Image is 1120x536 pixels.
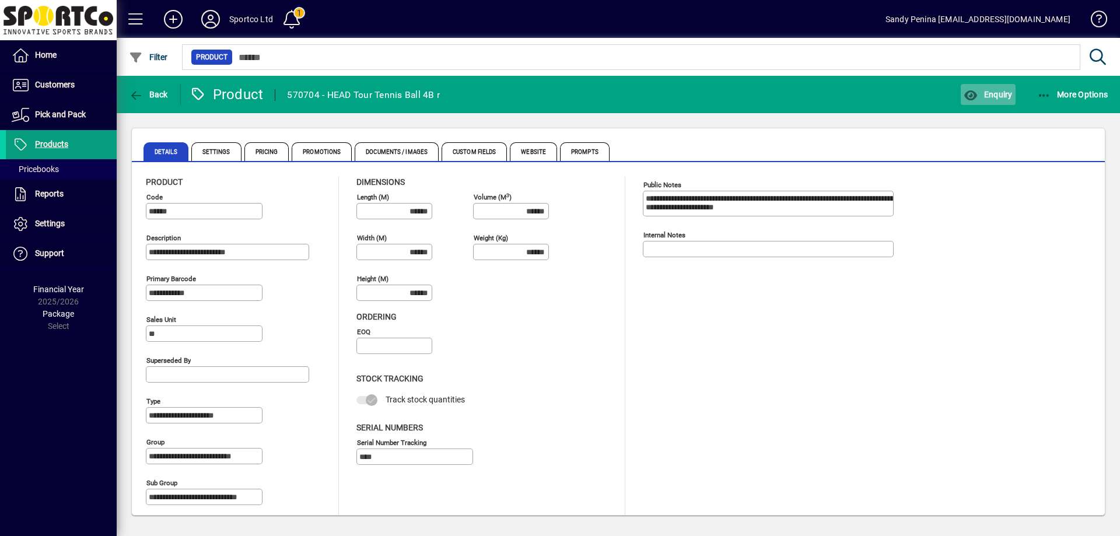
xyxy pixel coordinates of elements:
mat-label: Width (m) [357,234,387,242]
span: Settings [35,219,65,228]
span: Documents / Images [355,142,439,161]
span: Product [196,51,228,63]
a: Knowledge Base [1082,2,1105,40]
span: Reports [35,189,64,198]
span: Back [129,90,168,99]
mat-label: Public Notes [643,181,681,189]
mat-label: Weight (Kg) [474,234,508,242]
span: Package [43,309,74,318]
mat-label: Code [146,193,163,201]
div: Product [190,85,264,104]
mat-label: Superseded by [146,356,191,365]
a: Settings [6,209,117,239]
span: Stock Tracking [356,374,423,383]
mat-label: Length (m) [357,193,389,201]
span: Pricing [244,142,289,161]
div: 570704 - HEAD Tour Tennis Ball 4B r [287,86,440,104]
span: Products [35,139,68,149]
div: Sportco Ltd [229,10,273,29]
span: Dimensions [356,177,405,187]
span: Financial Year [33,285,84,294]
div: Sandy Penina [EMAIL_ADDRESS][DOMAIN_NAME] [885,10,1070,29]
button: Filter [126,47,171,68]
span: Website [510,142,557,161]
mat-label: Type [146,397,160,405]
a: Support [6,239,117,268]
span: Prompts [560,142,610,161]
span: More Options [1037,90,1108,99]
span: Enquiry [964,90,1012,99]
button: Enquiry [961,84,1015,105]
a: Pick and Pack [6,100,117,129]
span: Track stock quantities [386,395,465,404]
mat-label: Description [146,234,181,242]
button: Add [155,9,192,30]
span: Settings [191,142,242,161]
span: Pricebooks [12,164,59,174]
mat-label: Height (m) [357,275,388,283]
span: Support [35,248,64,258]
span: Details [143,142,188,161]
a: Home [6,41,117,70]
span: Filter [129,52,168,62]
a: Reports [6,180,117,209]
button: More Options [1034,84,1111,105]
mat-label: Internal Notes [643,231,685,239]
mat-label: Sub group [146,479,177,487]
span: Ordering [356,312,397,321]
mat-label: Serial Number tracking [357,438,426,446]
mat-label: Sales unit [146,316,176,324]
mat-label: Volume (m ) [474,193,512,201]
span: Home [35,50,57,59]
app-page-header-button: Back [117,84,181,105]
a: Customers [6,71,117,100]
span: Custom Fields [442,142,507,161]
mat-label: Group [146,438,164,446]
a: Pricebooks [6,159,117,179]
mat-label: Primary barcode [146,275,196,283]
span: Serial Numbers [356,423,423,432]
span: Pick and Pack [35,110,86,119]
span: Product [146,177,183,187]
button: Profile [192,9,229,30]
mat-label: EOQ [357,328,370,336]
span: Customers [35,80,75,89]
span: Promotions [292,142,352,161]
sup: 3 [506,192,509,198]
button: Back [126,84,171,105]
